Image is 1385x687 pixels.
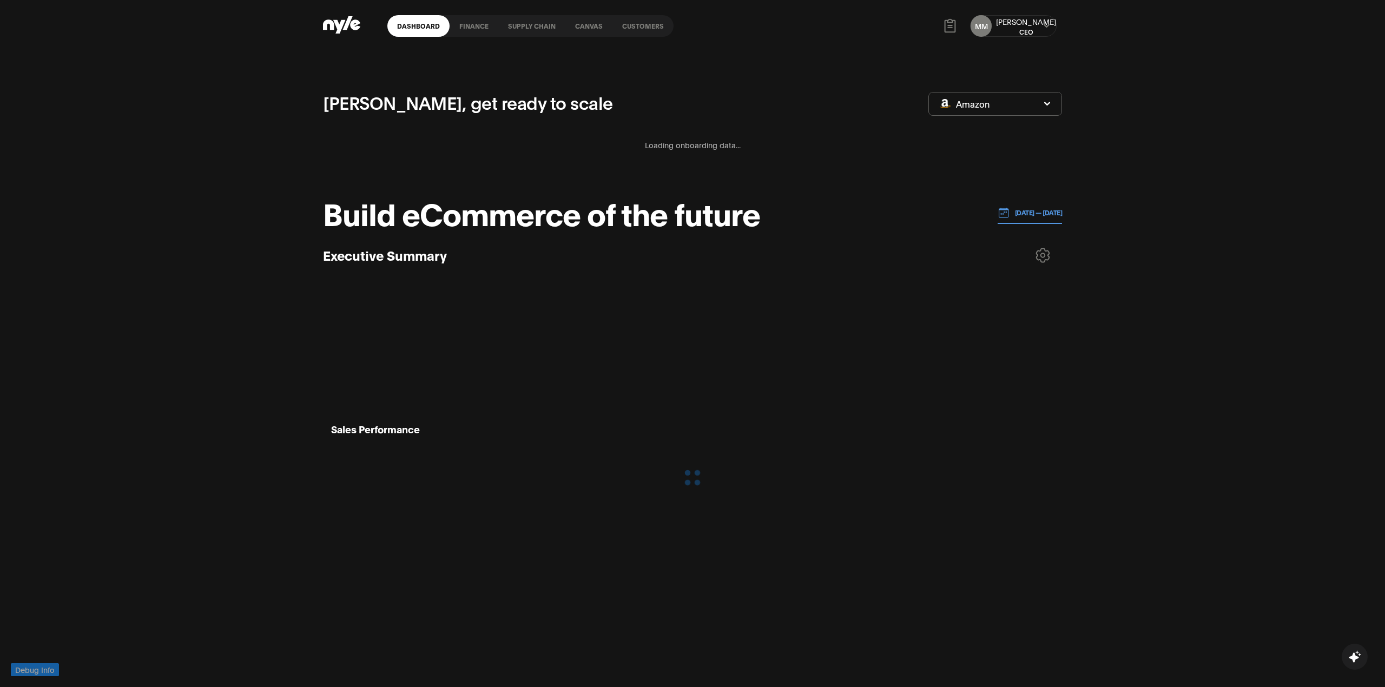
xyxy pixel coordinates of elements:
[612,15,674,37] a: Customers
[565,15,612,37] a: Canvas
[323,126,1062,164] div: Loading onboarding data...
[998,207,1010,219] img: 01.01.24 — 07.01.24
[928,92,1062,116] button: Amazon
[940,99,951,108] img: Amazon
[387,15,450,37] a: Dashboard
[996,16,1056,36] button: [PERSON_NAME]CEO
[1010,208,1063,217] p: [DATE] — [DATE]
[331,422,420,437] h1: Sales Performance
[498,15,565,37] a: Supply chain
[971,15,992,37] button: MM
[998,202,1063,224] button: [DATE] — [DATE]
[323,196,760,229] h1: Build eCommerce of the future
[323,247,447,263] h3: Executive Summary
[323,89,613,115] p: [PERSON_NAME], get ready to scale
[11,663,59,676] button: Debug Info
[450,15,498,37] a: finance
[15,664,55,676] span: Debug Info
[956,98,990,110] span: Amazon
[996,27,1056,36] div: CEO
[996,16,1056,27] div: [PERSON_NAME]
